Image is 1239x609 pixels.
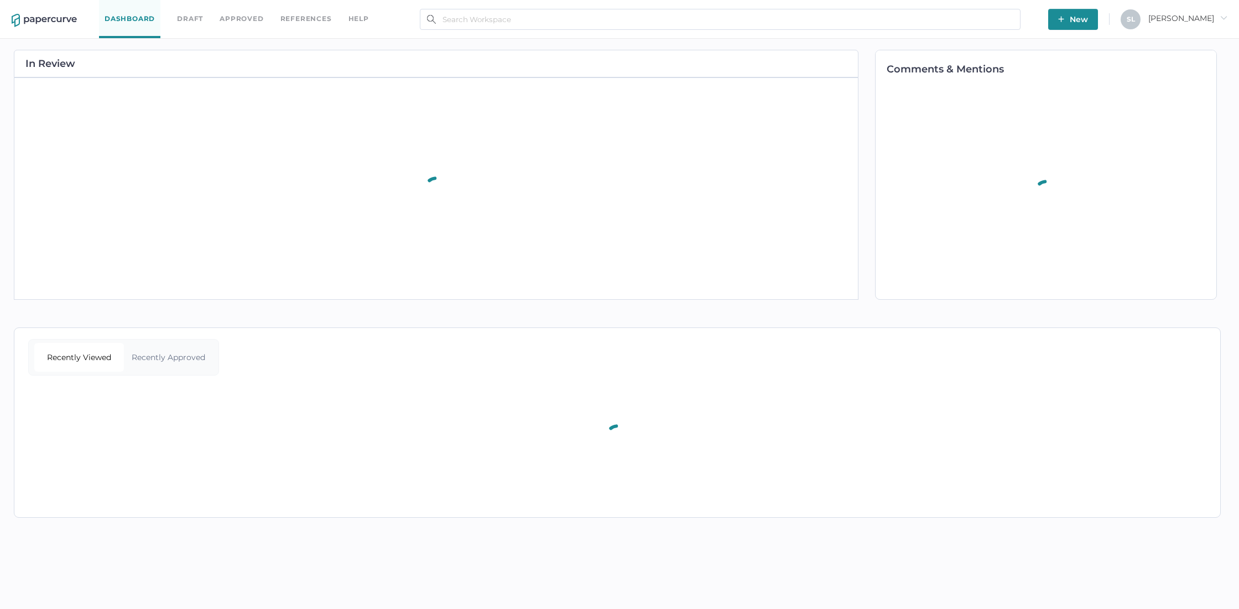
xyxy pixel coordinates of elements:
[1023,166,1069,217] div: animation
[427,15,436,24] img: search.bf03fe8b.svg
[1220,14,1227,22] i: arrow_right
[1048,9,1098,30] button: New
[1058,16,1064,22] img: plus-white.e19ec114.svg
[1058,9,1088,30] span: New
[34,343,124,372] div: Recently Viewed
[1127,15,1135,23] span: S L
[887,64,1217,74] h2: Comments & Mentions
[124,343,214,372] div: Recently Approved
[177,13,203,25] a: Draft
[413,163,459,214] div: animation
[12,14,77,27] img: papercurve-logo-colour.7244d18c.svg
[1148,13,1227,23] span: [PERSON_NAME]
[220,13,263,25] a: Approved
[280,13,332,25] a: References
[348,13,369,25] div: help
[25,59,75,69] h2: In Review
[595,411,640,462] div: animation
[420,9,1021,30] input: Search Workspace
